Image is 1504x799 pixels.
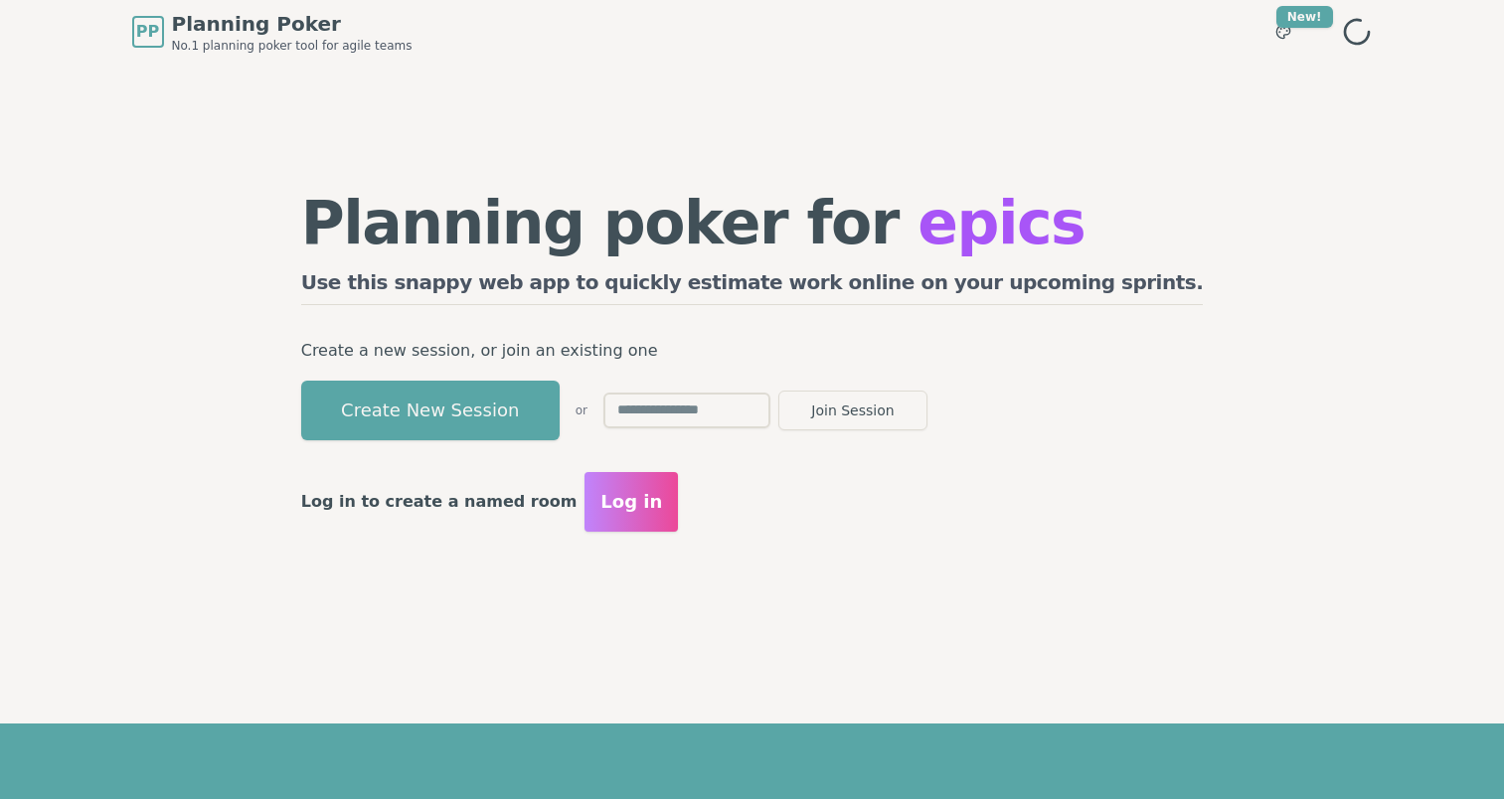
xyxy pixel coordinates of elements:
[301,268,1204,305] h2: Use this snappy web app to quickly estimate work online on your upcoming sprints.
[576,402,587,418] span: or
[585,472,678,532] button: Log in
[301,193,1204,252] h1: Planning poker for
[778,391,927,430] button: Join Session
[301,381,560,440] button: Create New Session
[136,20,159,44] span: PP
[132,10,413,54] a: PPPlanning PokerNo.1 planning poker tool for agile teams
[918,188,1085,257] span: epics
[1265,14,1301,50] button: New!
[172,10,413,38] span: Planning Poker
[301,337,1204,365] p: Create a new session, or join an existing one
[600,488,662,516] span: Log in
[172,38,413,54] span: No.1 planning poker tool for agile teams
[301,488,578,516] p: Log in to create a named room
[1276,6,1333,28] div: New!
